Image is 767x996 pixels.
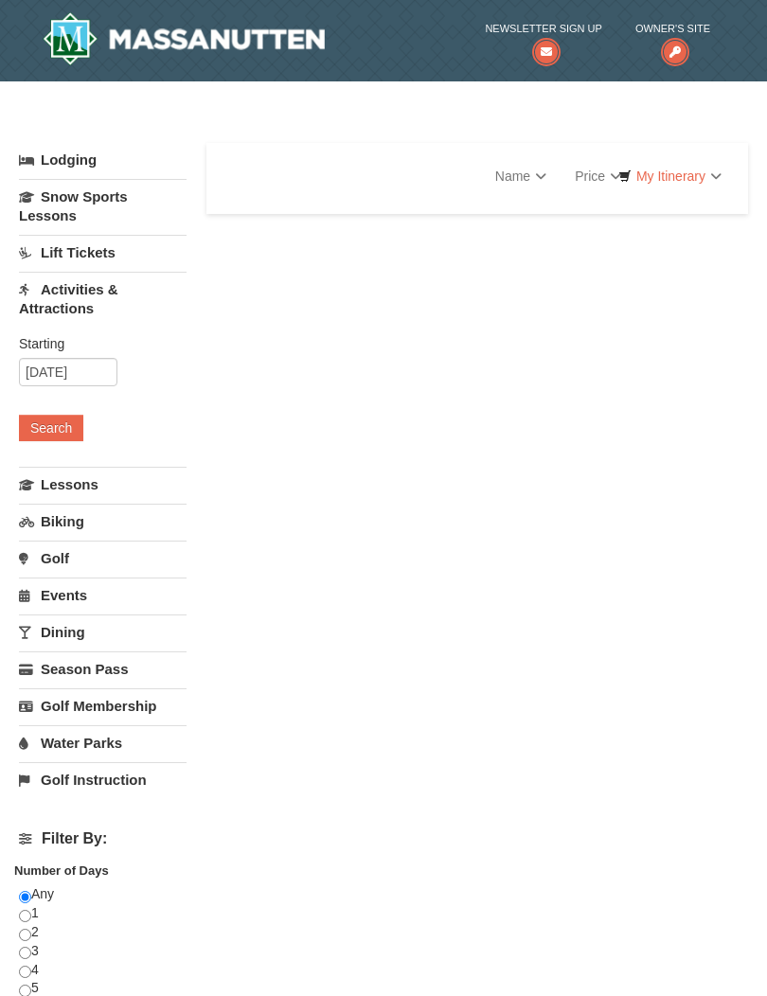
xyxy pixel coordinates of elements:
a: Lodging [19,143,187,177]
a: Price [561,157,635,195]
label: Starting [19,334,172,353]
img: Massanutten Resort Logo [43,12,325,65]
a: Season Pass [19,651,187,686]
a: Golf [19,541,187,576]
a: Biking [19,504,187,539]
span: Newsletter Sign Up [485,19,601,38]
a: Water Parks [19,725,187,760]
a: Owner's Site [635,19,710,58]
a: Name [481,157,561,195]
a: My Itinerary [606,162,734,190]
a: Massanutten Resort [43,12,325,65]
a: Newsletter Sign Up [485,19,601,58]
a: Lessons [19,467,187,502]
a: Snow Sports Lessons [19,179,187,233]
a: Golf Membership [19,688,187,723]
button: Search [19,415,83,441]
strong: Number of Days [14,863,109,878]
a: Lift Tickets [19,235,187,270]
a: Activities & Attractions [19,272,187,326]
span: Owner's Site [635,19,710,38]
a: Dining [19,614,187,649]
a: Events [19,578,187,613]
h4: Filter By: [19,830,187,847]
a: Golf Instruction [19,762,187,797]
